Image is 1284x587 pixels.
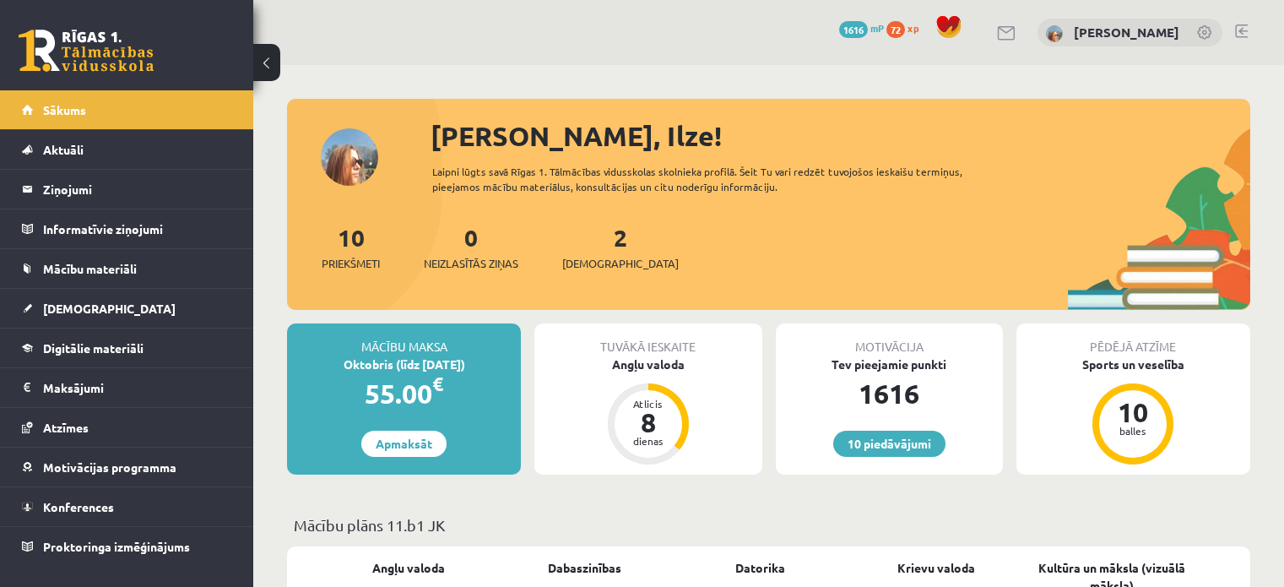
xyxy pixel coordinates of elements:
[839,21,884,35] a: 1616 mP
[776,323,1003,356] div: Motivācija
[833,431,945,457] a: 10 piedāvājumi
[1108,399,1158,426] div: 10
[839,21,868,38] span: 1616
[1108,426,1158,436] div: balles
[623,436,674,446] div: dienas
[22,130,232,169] a: Aktuāli
[886,21,905,38] span: 72
[287,373,521,414] div: 55.00
[424,222,518,272] a: 0Neizlasītās ziņas
[735,559,785,577] a: Datorika
[43,102,86,117] span: Sākums
[623,409,674,436] div: 8
[22,527,232,566] a: Proktoringa izmēģinājums
[432,164,1010,194] div: Laipni lūgts savā Rīgas 1. Tālmācības vidusskolas skolnieka profilā. Šeit Tu vari redzēt tuvojošo...
[372,559,445,577] a: Angļu valoda
[534,323,761,356] div: Tuvākā ieskaite
[43,209,232,248] legend: Informatīvie ziņojumi
[548,559,621,577] a: Dabaszinības
[562,255,679,272] span: [DEMOGRAPHIC_DATA]
[43,420,89,435] span: Atzīmes
[22,90,232,129] a: Sākums
[43,368,232,407] legend: Maksājumi
[623,399,674,409] div: Atlicis
[776,356,1003,373] div: Tev pieejamie punkti
[287,323,521,356] div: Mācību maksa
[22,408,232,447] a: Atzīmes
[534,356,761,373] div: Angļu valoda
[534,356,761,467] a: Angļu valoda Atlicis 8 dienas
[1016,323,1250,356] div: Pēdējā atzīme
[43,499,114,514] span: Konferences
[43,261,137,276] span: Mācību materiāli
[22,289,232,328] a: [DEMOGRAPHIC_DATA]
[22,368,232,407] a: Maksājumi
[431,116,1250,156] div: [PERSON_NAME], Ilze!
[870,21,884,35] span: mP
[22,170,232,209] a: Ziņojumi
[1074,24,1179,41] a: [PERSON_NAME]
[43,340,144,356] span: Digitālie materiāli
[361,431,447,457] a: Apmaksāt
[287,356,521,373] div: Oktobris (līdz [DATE])
[294,514,1243,536] p: Mācību plāns 11.b1 JK
[897,559,975,577] a: Krievu valoda
[424,255,518,272] span: Neizlasītās ziņas
[43,459,176,475] span: Motivācijas programma
[886,21,927,35] a: 72 xp
[1016,356,1250,373] div: Sports un veselība
[22,329,232,367] a: Digitālie materiāli
[432,372,443,396] span: €
[19,30,154,72] a: Rīgas 1. Tālmācības vidusskola
[43,301,176,316] span: [DEMOGRAPHIC_DATA]
[907,21,918,35] span: xp
[22,448,232,486] a: Motivācijas programma
[1016,356,1250,467] a: Sports un veselība 10 balles
[1046,25,1063,42] img: Ilze Behmane-Bergmane
[562,222,679,272] a: 2[DEMOGRAPHIC_DATA]
[322,255,380,272] span: Priekšmeti
[22,209,232,248] a: Informatīvie ziņojumi
[22,249,232,288] a: Mācību materiāli
[43,539,190,554] span: Proktoringa izmēģinājums
[322,222,380,272] a: 10Priekšmeti
[776,373,1003,414] div: 1616
[43,142,84,157] span: Aktuāli
[22,487,232,526] a: Konferences
[43,170,232,209] legend: Ziņojumi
